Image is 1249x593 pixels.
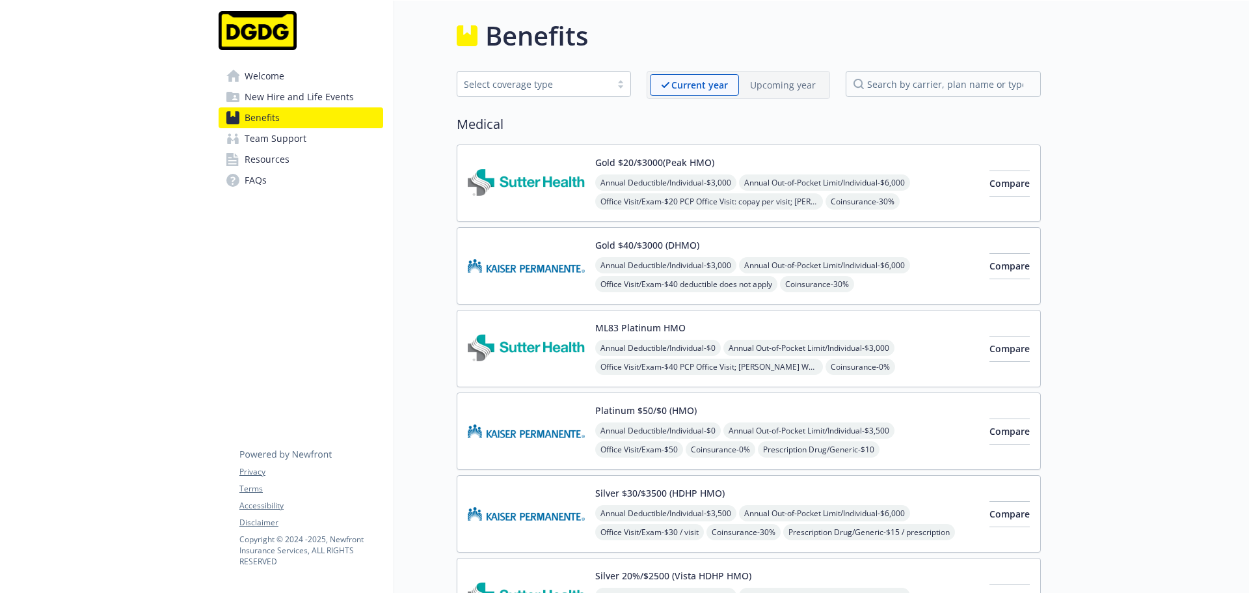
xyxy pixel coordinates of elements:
[739,257,910,273] span: Annual Out-of-Pocket Limit/Individual - $6,000
[468,486,585,542] img: Kaiser Permanente Insurance Company carrier logo
[739,174,910,191] span: Annual Out-of-Pocket Limit/Individual - $6,000
[989,501,1030,527] button: Compare
[595,505,736,521] span: Annual Deductible/Individual - $3,500
[468,404,585,459] img: Kaiser Permanente Insurance Company carrier logo
[219,149,383,170] a: Resources
[739,505,910,521] span: Annual Out-of-Pocket Limit/Individual - $6,000
[239,534,383,567] p: Copyright © 2024 - 2025 , Newfront Insurance Services, ALL RIGHTS RESERVED
[989,177,1030,189] span: Compare
[595,238,699,252] button: Gold $40/$3000 (DHMO)
[686,441,755,458] span: Coinsurance - 0%
[595,524,704,540] span: Office Visit/Exam - $30 / visit
[723,340,894,356] span: Annual Out-of-Pocket Limit/Individual - $3,000
[989,342,1030,355] span: Compare
[245,66,284,87] span: Welcome
[245,149,289,170] span: Resources
[989,419,1030,445] button: Compare
[239,466,383,478] a: Privacy
[239,517,383,529] a: Disclaimer
[671,78,728,92] p: Current year
[595,486,725,500] button: Silver $30/$3500 (HDHP HMO)
[219,87,383,107] a: New Hire and Life Events
[758,441,880,458] span: Prescription Drug/Generic - $10
[595,174,736,191] span: Annual Deductible/Individual - $3,000
[706,524,781,540] span: Coinsurance - 30%
[239,500,383,512] a: Accessibility
[239,483,383,495] a: Terms
[595,359,823,375] span: Office Visit/Exam - $40 PCP Office Visit; [PERSON_NAME] Walk-in Care Visit: $20 copay per visit T...
[783,524,955,540] span: Prescription Drug/Generic - $15 / prescription
[989,260,1030,272] span: Compare
[468,321,585,376] img: Sutter Health Plan carrier logo
[245,87,354,107] span: New Hire and Life Events
[595,422,721,439] span: Annual Deductible/Individual - $0
[595,257,736,273] span: Annual Deductible/Individual - $3,000
[826,193,900,210] span: Coinsurance - 30%
[595,441,683,458] span: Office Visit/Exam - $50
[595,404,697,417] button: Platinum $50/$0 (HMO)
[780,276,854,292] span: Coinsurance - 30%
[219,128,383,149] a: Team Support
[989,508,1030,520] span: Compare
[219,170,383,191] a: FAQs
[989,171,1030,197] button: Compare
[245,107,280,128] span: Benefits
[846,71,1041,97] input: search by carrier, plan name or type
[750,78,816,92] p: Upcoming year
[595,340,721,356] span: Annual Deductible/Individual - $0
[723,422,894,439] span: Annual Out-of-Pocket Limit/Individual - $3,500
[595,276,777,292] span: Office Visit/Exam - $40 deductible does not apply
[595,193,823,210] span: Office Visit/Exam - $20 PCP Office Visit: copay per visit; [PERSON_NAME] Walk-in Care Visit: $10 ...
[989,253,1030,279] button: Compare
[219,66,383,87] a: Welcome
[989,336,1030,362] button: Compare
[457,115,1041,134] h2: Medical
[989,425,1030,437] span: Compare
[245,128,306,149] span: Team Support
[485,16,588,55] h1: Benefits
[464,77,604,91] div: Select coverage type
[595,321,686,335] button: ML83 Platinum HMO
[826,359,895,375] span: Coinsurance - 0%
[468,156,585,211] img: Sutter Health Plan carrier logo
[468,238,585,294] img: Kaiser Permanente Insurance Company carrier logo
[595,569,751,583] button: Silver 20%/$2500 (Vista HDHP HMO)
[219,107,383,128] a: Benefits
[595,156,714,169] button: Gold $20/$3000(Peak HMO)
[245,170,267,191] span: FAQs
